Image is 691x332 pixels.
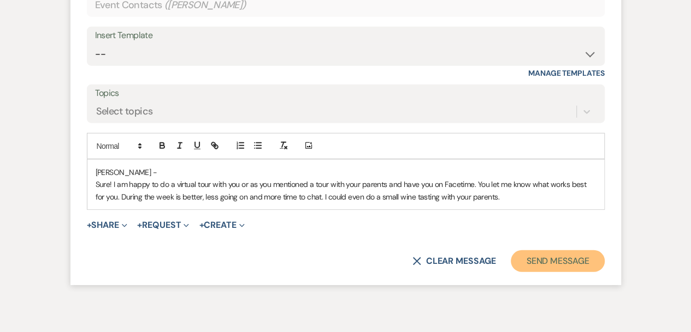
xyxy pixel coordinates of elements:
a: Manage Templates [528,68,605,78]
div: Insert Template [95,28,596,44]
p: [PERSON_NAME] - [96,166,596,178]
button: Share [87,221,128,230]
button: Send Message [511,250,604,272]
label: Topics [95,86,596,101]
span: + [137,221,142,230]
span: + [87,221,92,230]
button: Clear message [412,257,495,265]
span: + [199,221,204,230]
div: Select topics [96,104,153,119]
button: Create [199,221,244,230]
p: Sure! I am happy to do a virtual tour with you or as you mentioned a tour with your parents and h... [96,178,596,203]
button: Request [137,221,189,230]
